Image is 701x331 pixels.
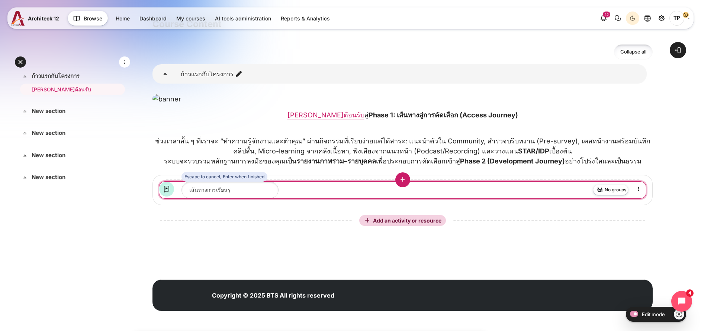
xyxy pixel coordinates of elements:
strong: STAR/IDP [518,147,549,155]
p: ช่วงเวลาสั้น ๆ ที่เราจะ “ทำความรู้จักงานและตัวคุณ” ผ่านกิจกรรมที่เรียบง่ายแต่ได้สาระ: แนะนำตัวใน ... [152,126,653,166]
img: No groups [597,186,603,193]
a: Reports & Analytics [276,12,334,25]
button: Light Mode Dark Mode [626,12,639,25]
a: New section [32,173,112,182]
strong: รายงานภาพรวม–รายบุคคล [296,157,376,165]
button: Languages [641,12,654,25]
span: Collapse [21,152,29,159]
a: Collapse all [614,44,653,59]
a: New section [32,151,112,160]
img: A12 [11,11,25,26]
a: New section [32,107,112,116]
a: [PERSON_NAME]ต้อนรับ [287,111,364,119]
a: Site administration [655,12,668,25]
span: Browse [84,14,102,22]
a: [PERSON_NAME]ต้อนรับ [32,85,110,93]
i: Edit section name [235,70,242,78]
span: Collapse all [620,48,646,56]
p: สู่ [152,110,653,120]
span: Edit mode [642,311,665,317]
a: New section [32,129,112,137]
a: ก้าวแรกกับโครงการ [181,70,242,78]
img: Forum icon [159,182,174,197]
button: No groups [593,185,628,195]
a: User menu [669,11,690,26]
a: AI tools administration [210,12,276,25]
strong: Phase 2 (Development Journey) [460,157,565,165]
a: ก้าวแรกกับโครงการ [152,64,178,84]
span: Thanyaphon Pongpaichet [669,11,684,26]
button: Insert an activity or resource before 'ยินดีต้อนรับ' [395,172,410,187]
a: Dashboard [135,12,171,25]
span: Collapse [21,173,29,181]
span: Add an activity or resource [373,217,443,224]
span: Collapse [21,107,29,115]
span: Collapse [161,70,169,78]
a: A12 A12 Architeck 12 [11,11,62,26]
button: There are 0 unread conversations [611,12,624,25]
strong: Copyright © 2025 BTS All rights reserved [212,292,334,299]
a: My courses [172,12,210,25]
section: Content [152,18,653,268]
a: Home [111,12,134,25]
div: Show notification window with 22 new notifications [597,12,610,25]
button: Browse [68,11,108,26]
strong: Phase 1: เส้นทางสู่การคัดเลือก (Access Journey) [369,111,518,119]
button: Add an activity or resource [359,215,446,226]
div: 22 [603,12,610,17]
i: Edit [634,185,643,194]
span: Collapse [21,129,29,137]
span: Collapse [21,72,29,80]
a: Edit [631,182,646,197]
a: Show/Hide - Region [674,309,684,319]
div: Dark Mode [627,13,638,24]
span: Architeck 12 [28,14,59,22]
span: No groups [605,186,626,193]
span: Escape to cancel, Enter when finished [181,172,267,182]
a: ก้าวแรกกับโครงการ [32,72,112,81]
img: banner [152,94,181,104]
